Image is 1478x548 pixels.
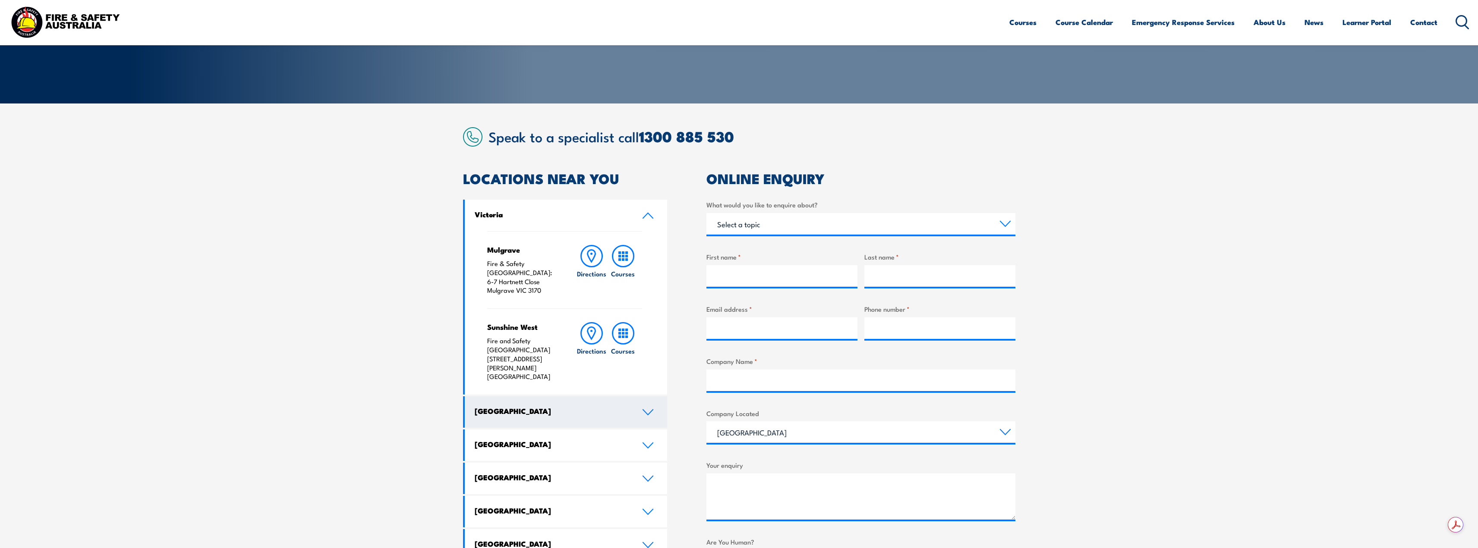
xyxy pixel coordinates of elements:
[475,506,629,515] h4: [GEOGRAPHIC_DATA]
[864,252,1015,262] label: Last name
[706,356,1015,366] label: Company Name
[576,245,607,295] a: Directions
[577,269,606,278] h6: Directions
[463,172,668,184] h2: LOCATIONS NEAR YOU
[1254,11,1286,34] a: About Us
[706,408,1015,418] label: Company Located
[706,460,1015,470] label: Your enquiry
[706,252,857,262] label: First name
[611,269,635,278] h6: Courses
[1056,11,1113,34] a: Course Calendar
[488,128,1015,144] h2: Speak to a specialist call
[576,322,607,381] a: Directions
[465,463,668,494] a: [GEOGRAPHIC_DATA]
[1342,11,1391,34] a: Learner Portal
[487,336,559,381] p: Fire and Safety [GEOGRAPHIC_DATA] [STREET_ADDRESS][PERSON_NAME] [GEOGRAPHIC_DATA]
[706,537,1015,547] label: Are You Human?
[475,439,629,449] h4: [GEOGRAPHIC_DATA]
[475,473,629,482] h4: [GEOGRAPHIC_DATA]
[611,346,635,355] h6: Courses
[608,322,639,381] a: Courses
[706,172,1015,184] h2: ONLINE ENQUIRY
[465,496,668,527] a: [GEOGRAPHIC_DATA]
[465,396,668,428] a: [GEOGRAPHIC_DATA]
[706,304,857,314] label: Email address
[487,245,559,254] h4: Mulgrave
[1132,11,1235,34] a: Emergency Response Services
[475,210,629,219] h4: Victoria
[465,429,668,461] a: [GEOGRAPHIC_DATA]
[487,322,559,332] h4: Sunshine West
[487,259,559,295] p: Fire & Safety [GEOGRAPHIC_DATA]: 6-7 Hartnett Close Mulgrave VIC 3170
[475,406,629,416] h4: [GEOGRAPHIC_DATA]
[465,200,668,231] a: Victoria
[639,125,734,147] a: 1300 885 530
[1410,11,1437,34] a: Contact
[608,245,639,295] a: Courses
[1009,11,1037,34] a: Courses
[577,346,606,355] h6: Directions
[1305,11,1324,34] a: News
[864,304,1015,314] label: Phone number
[706,200,1015,210] label: What would you like to enquire about?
